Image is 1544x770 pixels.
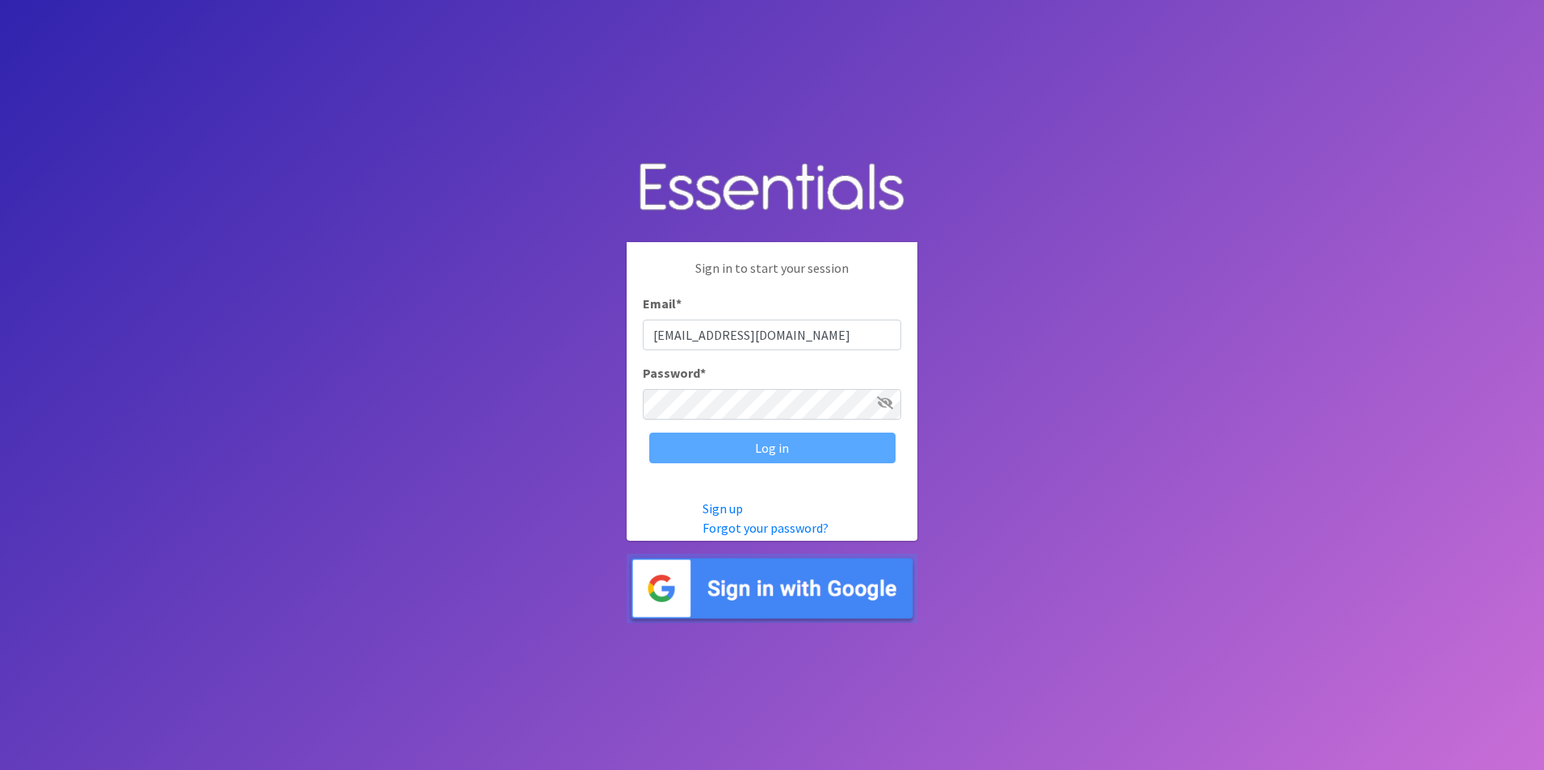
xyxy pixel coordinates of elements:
[643,363,706,383] label: Password
[643,258,901,294] p: Sign in to start your session
[703,500,743,517] a: Sign up
[627,147,917,230] img: Human Essentials
[700,365,706,381] abbr: required
[643,294,682,313] label: Email
[703,520,829,536] a: Forgot your password?
[627,554,917,624] img: Sign in with Google
[676,295,682,312] abbr: required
